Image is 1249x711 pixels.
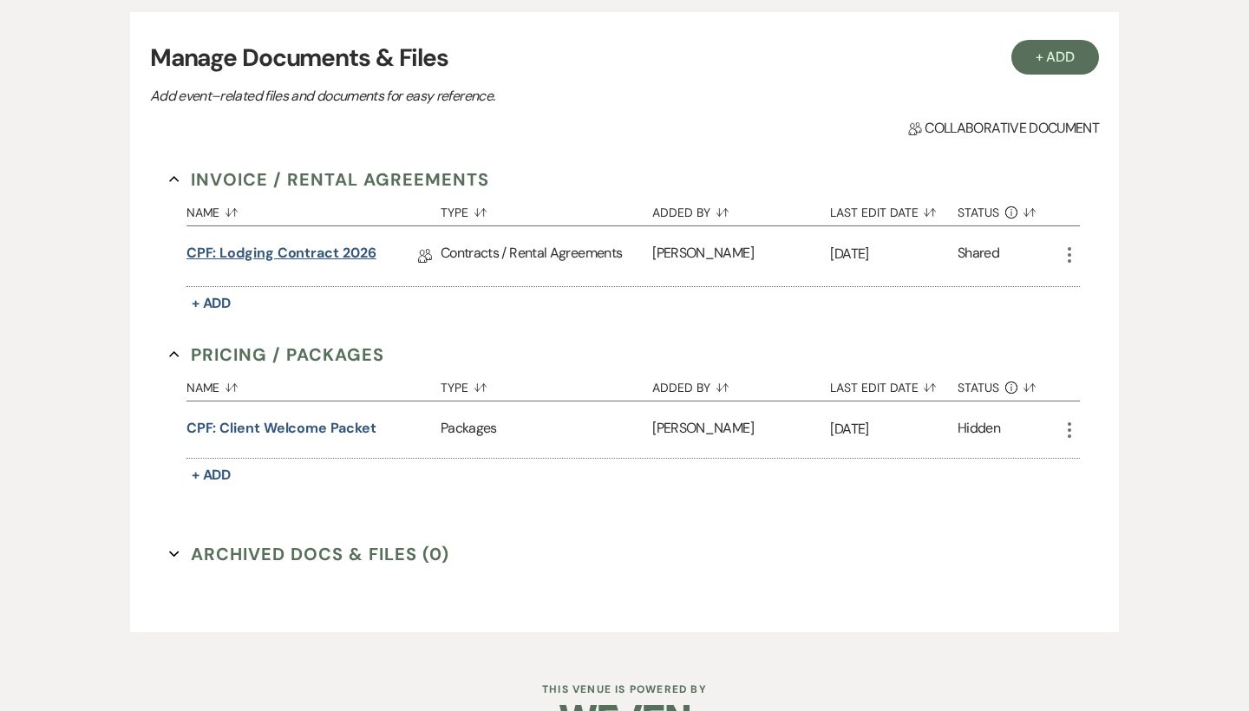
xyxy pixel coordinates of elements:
button: Added By [652,368,830,401]
p: [DATE] [830,243,958,265]
button: Type [441,368,652,401]
a: CPF: Lodging Contract 2026 [186,243,376,270]
div: Packages [441,401,652,458]
button: + Add [1011,40,1100,75]
p: Add event–related files and documents for easy reference. [150,85,757,108]
button: Added By [652,192,830,225]
button: CPF: Client Welcome Packet [186,418,376,439]
button: Type [441,192,652,225]
span: Status [958,382,999,394]
button: + Add [186,291,237,316]
div: Hidden [958,418,1000,441]
span: Status [958,206,999,219]
button: Status [958,192,1059,225]
div: [PERSON_NAME] [652,226,830,286]
button: Archived Docs & Files (0) [169,541,449,567]
span: + Add [192,294,232,312]
div: Shared [958,243,999,270]
button: + Add [186,463,237,487]
p: [DATE] [830,418,958,440]
div: [PERSON_NAME] [652,401,830,458]
button: Pricing / Packages [169,342,384,368]
button: Last Edit Date [830,192,958,225]
button: Name [186,368,441,401]
button: Invoice / Rental Agreements [169,166,489,192]
button: Status [958,368,1059,401]
span: + Add [192,466,232,484]
h3: Manage Documents & Files [150,40,1099,76]
button: Last Edit Date [830,368,958,401]
span: Collaborative document [908,118,1099,139]
div: Contracts / Rental Agreements [441,226,652,286]
button: Name [186,192,441,225]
